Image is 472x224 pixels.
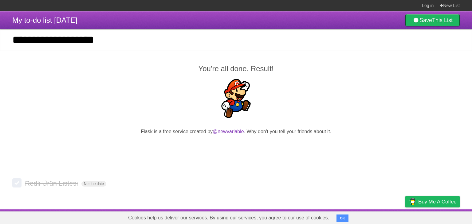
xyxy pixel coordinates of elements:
h2: You're all done. Result! [12,63,460,74]
b: This List [432,17,453,23]
a: Terms [376,211,390,222]
span: Buy me a coffee [418,196,457,207]
button: OK [336,214,348,222]
p: Flask is a free service created by . Why don't you tell your friends about it. [12,128,460,135]
a: Suggest a feature [421,211,460,222]
img: Buy me a coffee [408,196,417,207]
a: Buy me a coffee [405,196,460,207]
a: Developers [344,211,369,222]
a: SaveThis List [405,14,460,26]
a: @newvariable [213,129,244,134]
a: About [324,211,336,222]
a: Privacy [397,211,413,222]
iframe: X Post Button [225,143,247,152]
span: No due date [81,181,106,187]
span: Redli Ürün Listesi [25,180,79,187]
span: My to-do list [DATE] [12,16,77,24]
label: Done [12,178,22,187]
img: Super Mario [216,79,256,118]
span: Cookies help us deliver our services. By using our services, you agree to our use of cookies. [122,212,335,224]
